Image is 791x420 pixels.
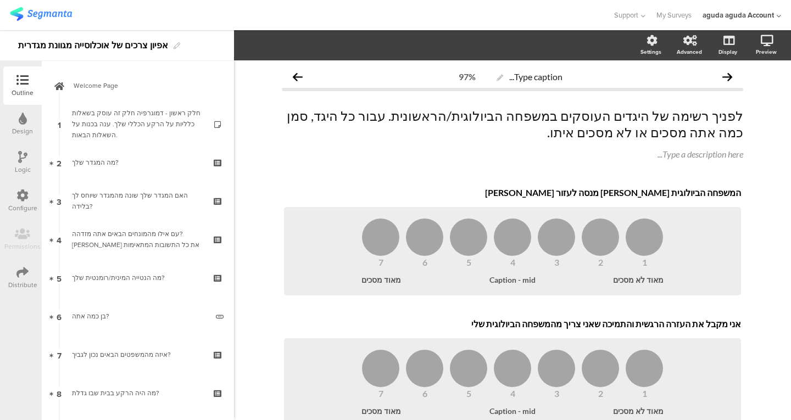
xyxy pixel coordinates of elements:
div: חלק ראשון - דמוגרפיה חלק זה עוסק בשאלות כלליות על הרקע הכללי שלך. ענה בכנות על השאלות הבאות. [72,108,203,141]
span: 6 [57,310,62,322]
div: 6 [405,389,444,398]
div: 3 [537,389,576,398]
div: 1 [625,258,664,267]
a: 6 בן כמה אתה? [44,297,231,335]
span: Support [614,10,638,20]
div: מאוד מסכים [361,275,426,284]
img: segmanta logo [10,7,72,21]
a: 7 איזה מהמשפטים הבאים נכון לגביך? [44,335,231,374]
div: Design [12,126,33,136]
a: 5 מה הנטייה המינית/רומנטית שלך? [44,259,231,297]
div: מאוד מסכים [361,406,426,416]
a: 3 האם המגדר שלך שונה מהמגדר שיוחס לך בלידה? [44,182,231,220]
div: בן כמה אתה? [72,311,208,322]
div: aguda aguda Account [703,10,774,20]
a: 1 חלק ראשון - דמוגרפיה חלק זה עוסק בשאלות כלליות על הרקע הכללי שלך. ענה בכנות על השאלות הבאות. [44,105,231,143]
div: איזה מהמשפטים הבאים נכון לגביך? [72,349,203,360]
span: 1 [58,118,61,130]
span: 8 [57,387,62,399]
div: 2 [581,389,620,398]
span: 4 [57,233,62,245]
span: 7 [57,349,62,361]
div: 2 [581,258,620,267]
div: 1 [625,389,664,398]
div: האם המגדר שלך שונה מהמגדר שיוחס לך בלידה? [72,190,203,212]
div: מה המגדר שלך? [72,157,203,168]
a: Welcome Page [44,66,231,105]
div: 5 [449,389,488,398]
div: Display [718,48,737,56]
p: לפניך רשימה של היגדים העוסקים במשפחה הביולוגית/הראשונית. עבור כל היגד, סמן כמה אתה מסכים או לא מס... [282,108,743,141]
span: Welcome Page [74,80,214,91]
div: 3 [537,258,576,267]
span: 3 [57,195,62,207]
div: 4 [493,389,532,398]
div: 7 [361,389,400,398]
div: Configure [8,203,37,213]
a: 8 מה היה הרקע בבית שבו גדלת? [44,374,231,412]
div: Preview [756,48,777,56]
div: Advanced [677,48,702,56]
p: המשפחה הביולוגית [PERSON_NAME] מנסה לעזור [PERSON_NAME] [284,187,741,198]
div: אפיון צרכים של אוכלוסייה מגוונת מגדרית [18,37,168,54]
div: Settings [640,48,661,56]
div: 5 [449,258,488,267]
div: עם אילו מהמונחים הבאים אתה מזדהה? סמן את כל התשובות המתאימות [72,228,203,250]
span: Type caption... [509,71,562,82]
span: Caption - mid [489,406,536,416]
div: מאוד לא מסכים [599,275,664,284]
p: אני מקבל את העזרה הרגשית והתמיכה שאני צריך מהמשפחה הביולוגית שלי [284,318,741,329]
div: Outline [12,88,34,98]
div: Logic [15,165,31,175]
div: 4 [493,258,532,267]
div: 97% [459,71,476,82]
div: מאוד לא מסכים [599,406,664,416]
a: 2 מה המגדר שלך? [44,143,231,182]
span: 5 [57,272,62,284]
div: Distribute [8,280,37,290]
span: 2 [57,156,62,169]
div: מה היה הרקע בבית שבו גדלת? [72,388,203,399]
div: Type a description here... [282,149,743,159]
a: 4 עם אילו מהמונחים הבאים אתה מזדהה? [PERSON_NAME] את כל התשובות המתאימות [44,220,231,259]
div: מה הנטייה המינית/רומנטית שלך? [72,272,203,283]
div: 7 [361,258,400,267]
span: Caption - mid [489,275,536,284]
div: 6 [405,258,444,267]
